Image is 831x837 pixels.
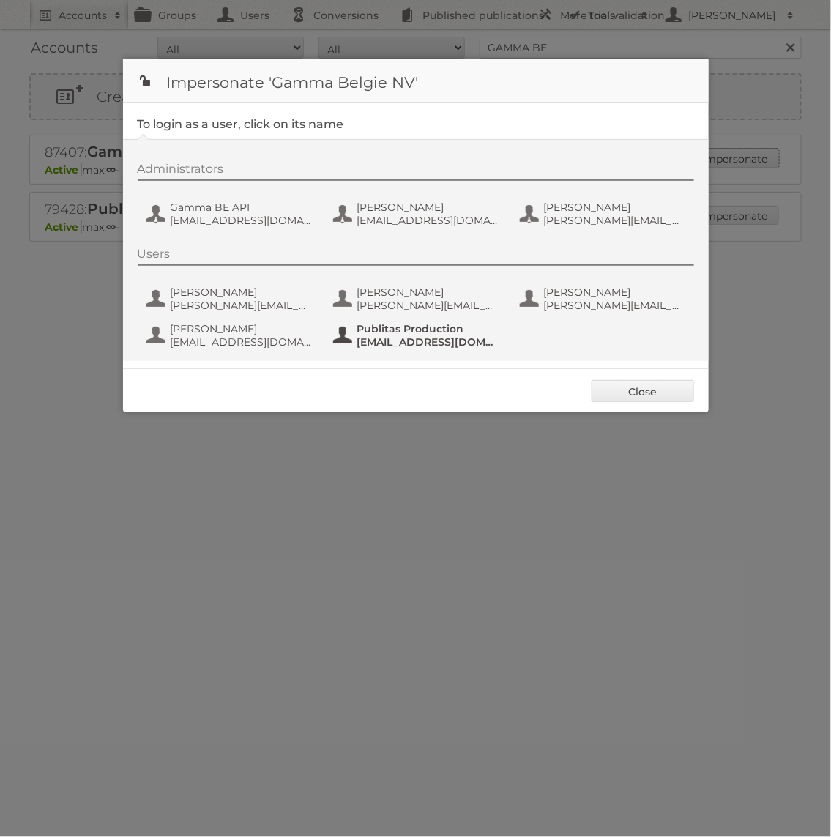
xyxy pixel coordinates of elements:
[138,117,344,131] legend: To login as a user, click on its name
[145,199,317,228] button: Gamma BE API [EMAIL_ADDRESS][DOMAIN_NAME]
[171,299,313,312] span: [PERSON_NAME][EMAIL_ADDRESS][DOMAIN_NAME]
[171,322,313,335] span: [PERSON_NAME]
[332,199,504,228] button: [PERSON_NAME] [EMAIL_ADDRESS][DOMAIN_NAME]
[171,335,313,349] span: [EMAIL_ADDRESS][DOMAIN_NAME]
[145,284,317,313] button: [PERSON_NAME] [PERSON_NAME][EMAIL_ADDRESS][DOMAIN_NAME]
[357,286,499,299] span: [PERSON_NAME]
[544,214,686,227] span: [PERSON_NAME][EMAIL_ADDRESS][DOMAIN_NAME]
[123,59,709,103] h1: Impersonate 'Gamma Belgie NV'
[357,335,499,349] span: [EMAIL_ADDRESS][DOMAIN_NAME]
[332,321,504,350] button: Publitas Production [EMAIL_ADDRESS][DOMAIN_NAME]
[171,214,313,227] span: [EMAIL_ADDRESS][DOMAIN_NAME]
[332,284,504,313] button: [PERSON_NAME] [PERSON_NAME][EMAIL_ADDRESS][DOMAIN_NAME]
[357,299,499,312] span: [PERSON_NAME][EMAIL_ADDRESS][DOMAIN_NAME]
[544,201,686,214] span: [PERSON_NAME]
[357,322,499,335] span: Publitas Production
[357,214,499,227] span: [EMAIL_ADDRESS][DOMAIN_NAME]
[544,286,686,299] span: [PERSON_NAME]
[138,162,694,181] div: Administrators
[138,247,694,266] div: Users
[171,201,313,214] span: Gamma BE API
[518,199,690,228] button: [PERSON_NAME] [PERSON_NAME][EMAIL_ADDRESS][DOMAIN_NAME]
[357,201,499,214] span: [PERSON_NAME]
[171,286,313,299] span: [PERSON_NAME]
[544,299,686,312] span: [PERSON_NAME][EMAIL_ADDRESS][DOMAIN_NAME]
[518,284,690,313] button: [PERSON_NAME] [PERSON_NAME][EMAIL_ADDRESS][DOMAIN_NAME]
[145,321,317,350] button: [PERSON_NAME] [EMAIL_ADDRESS][DOMAIN_NAME]
[592,380,694,402] a: Close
